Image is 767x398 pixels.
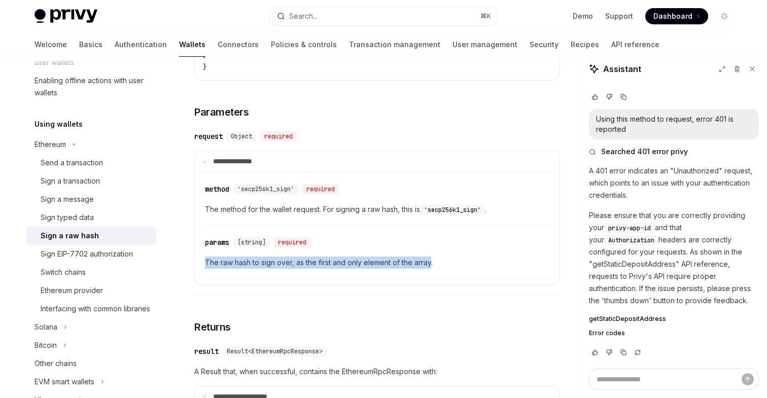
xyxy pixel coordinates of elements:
textarea: Ask a question... [589,369,759,390]
div: Solana [34,321,57,333]
div: Sign EIP-7702 authorization [41,248,133,260]
button: Open search [270,7,497,25]
span: } [203,62,207,71]
a: Support [605,11,633,21]
button: Reload last chat [632,347,644,357]
a: Error codes [589,329,759,337]
a: Basics [79,32,102,57]
span: privy-app-id [608,224,651,232]
a: API reference [611,32,659,57]
div: required [274,237,310,247]
button: Copy chat response [617,92,630,102]
a: Sign typed data [26,208,156,227]
a: Demo [573,11,593,21]
span: Returns [194,320,231,334]
code: 'secp256k1_sign' [420,205,485,215]
h5: Using wallets [34,118,83,130]
button: Searched 401 error privy [589,147,759,157]
a: Security [530,32,559,57]
a: Authentication [115,32,167,57]
span: Object [231,132,252,140]
p: A 401 error indicates an "Unauthorized" request, which points to an issue with your authenticatio... [589,165,759,201]
span: Assistant [603,63,641,75]
div: Other chains [34,357,77,370]
a: Policies & controls [271,32,337,57]
a: Switch chains [26,263,156,281]
button: Vote that response was good [589,347,601,357]
a: Dashboard [645,8,708,24]
div: required [302,184,339,194]
span: Error codes [589,329,625,337]
div: Search... [289,10,318,22]
a: Sign a message [26,190,156,208]
span: Authorization [608,236,654,244]
button: Vote that response was not good [603,347,615,357]
a: Wallets [179,32,205,57]
span: 'secp256k1_sign' [237,185,294,193]
span: Parameters [194,105,249,119]
a: Connectors [218,32,259,57]
div: Sign a message [41,193,94,205]
span: ⌘ K [480,12,491,20]
a: Sign a transaction [26,172,156,190]
span: Result<EthereumRpcResponse> [227,347,323,355]
div: method [205,184,229,194]
button: Copy chat response [617,347,630,357]
button: Toggle Solana section [26,318,156,336]
div: Enabling offline actions with user wallets [34,75,150,99]
div: result [194,346,219,356]
button: Vote that response was not good [603,92,615,102]
button: Send message [742,373,754,385]
a: getStaticDepositAddress [589,315,759,323]
div: Interfacing with common libraries [41,303,150,315]
p: Please ensure that you are correctly providing your and that your headers are correctly configure... [589,209,759,307]
a: Enabling offline actions with user wallets [26,71,156,102]
div: params [205,237,229,247]
div: Send a transaction [41,157,103,169]
div: Ethereum provider [41,284,103,297]
button: Toggle dark mode [716,8,733,24]
span: Searched 401 error privy [601,147,688,157]
div: request [194,131,223,141]
span: Dashboard [653,11,692,21]
div: Bitcoin [34,339,57,351]
span: The method for the wallet request. For signing a raw hash, this is . [205,203,549,215]
div: Sign a raw hash [41,230,99,242]
a: Interfacing with common libraries [26,300,156,318]
a: Send a transaction [26,154,156,172]
div: Sign a transaction [41,175,100,187]
a: User management [452,32,517,57]
div: Switch chains [41,266,86,278]
span: getStaticDepositAddress [589,315,666,323]
a: Sign a raw hash [26,227,156,245]
a: Ethereum provider [26,281,156,300]
div: Ethereum [34,138,66,151]
button: Vote that response was good [589,92,601,102]
button: Toggle Bitcoin section [26,336,156,354]
a: Other chains [26,354,156,373]
button: Toggle EVM smart wallets section [26,373,156,391]
span: The raw hash to sign over, as the first and only element of the array. [205,257,549,269]
div: Using this method to request, error 401 is reported [596,114,752,134]
a: Welcome [34,32,67,57]
a: Sign EIP-7702 authorization [26,245,156,263]
div: required [260,131,297,141]
div: EVM smart wallets [34,376,94,388]
a: Transaction management [349,32,440,57]
button: Toggle Ethereum section [26,135,156,154]
div: Sign typed data [41,211,94,224]
span: [string] [237,238,266,246]
a: Recipes [571,32,599,57]
img: light logo [34,9,97,23]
